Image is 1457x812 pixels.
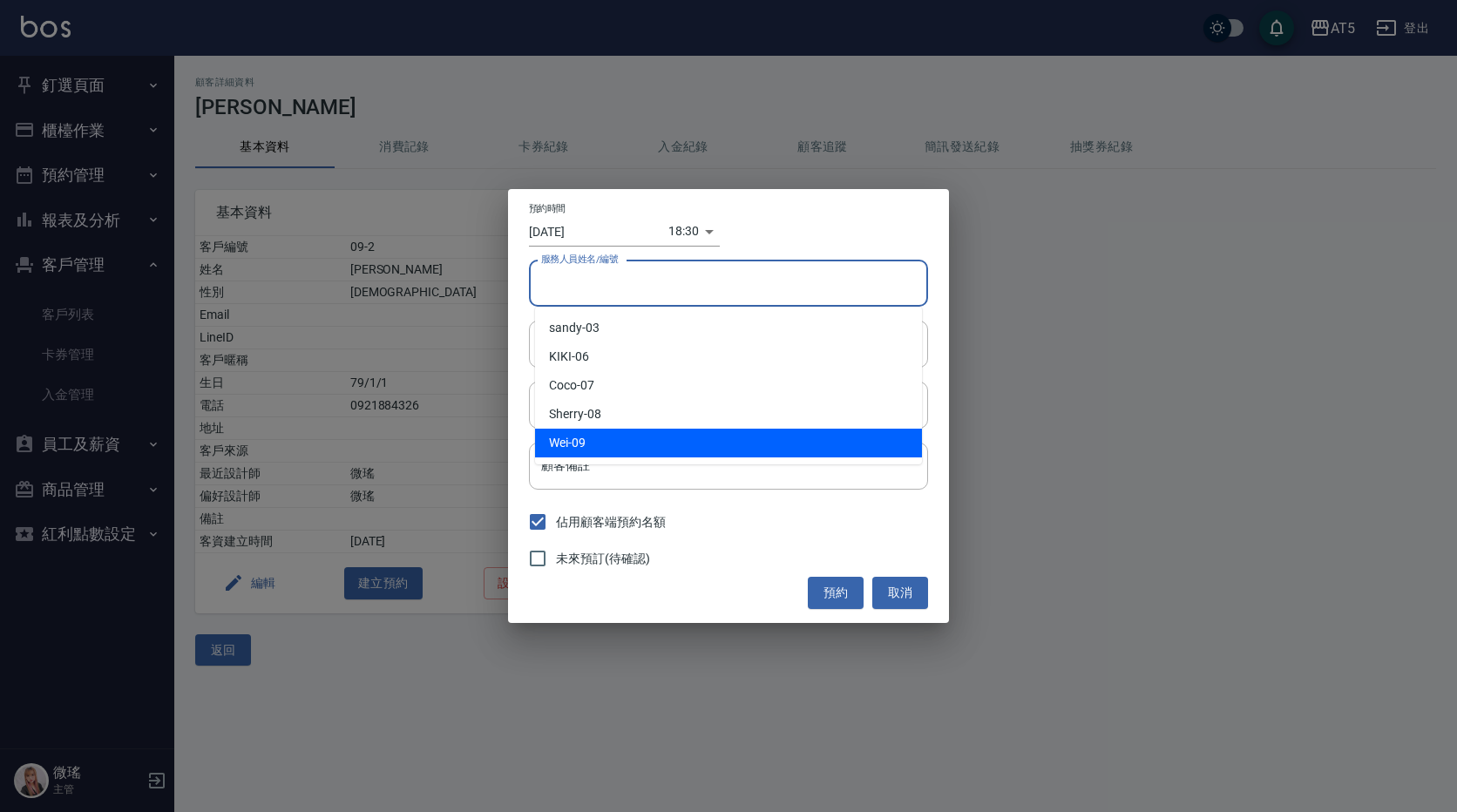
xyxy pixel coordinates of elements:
[535,314,922,342] div: -03
[872,577,928,609] button: 取消
[808,577,864,609] button: 預約
[549,376,577,395] span: Coco
[549,319,582,337] span: sandy
[529,321,928,368] div: 1小時
[535,429,922,457] div: -09
[529,217,668,246] input: Choose date, selected date is 2025-10-15
[535,371,922,400] div: -07
[549,348,572,366] span: KIKI
[541,253,618,266] label: 服務人員姓名/編號
[549,434,568,452] span: Wei
[549,405,584,423] span: Sherry
[668,217,699,246] div: 18:30
[529,202,566,215] label: 預約時間
[535,400,922,429] div: -08
[556,513,666,531] span: 佔用顧客端預約名額
[556,550,650,568] span: 未來預訂(待確認)
[535,342,922,371] div: -06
